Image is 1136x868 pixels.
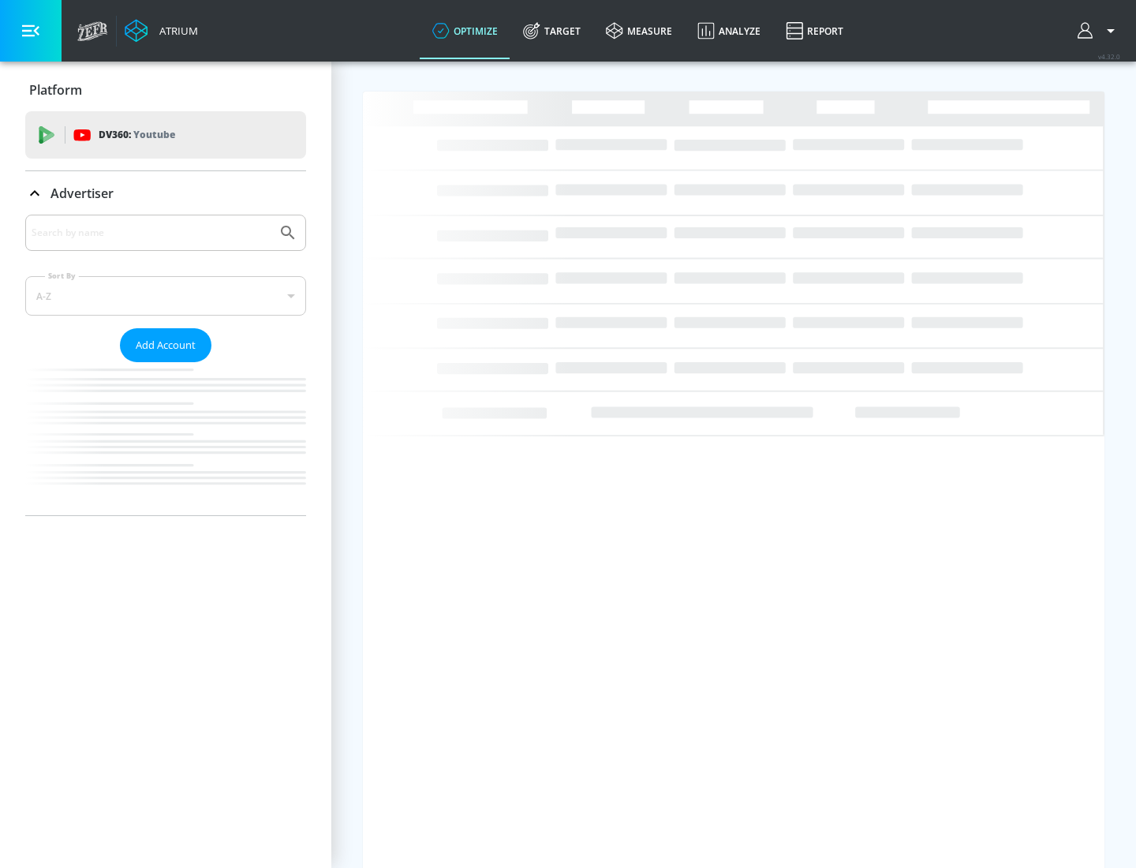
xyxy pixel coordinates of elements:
p: Youtube [133,126,175,143]
span: Add Account [136,336,196,354]
nav: list of Advertiser [25,362,306,515]
div: Advertiser [25,215,306,515]
div: A-Z [25,276,306,316]
a: Target [510,2,593,59]
a: Analyze [685,2,773,59]
input: Search by name [32,223,271,243]
p: DV360: [99,126,175,144]
div: Advertiser [25,171,306,215]
div: Platform [25,68,306,112]
a: Atrium [125,19,198,43]
span: v 4.32.0 [1098,52,1120,61]
label: Sort By [45,271,79,281]
a: Report [773,2,856,59]
p: Advertiser [50,185,114,202]
a: measure [593,2,685,59]
button: Add Account [120,328,211,362]
div: DV360: Youtube [25,111,306,159]
p: Platform [29,81,82,99]
a: optimize [420,2,510,59]
div: Atrium [153,24,198,38]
